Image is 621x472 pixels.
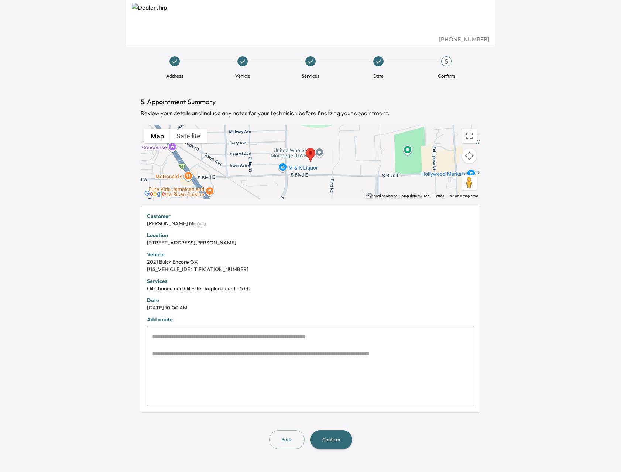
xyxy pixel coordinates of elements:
strong: Vehicle [147,251,165,258]
div: Review your details and include any notes for your technician before finalizing your appointment. [141,109,480,117]
img: Dealership [132,3,489,35]
span: Services [302,72,319,79]
a: Open this area in Google Maps (opens a new window) [143,189,167,199]
span: Vehicle [235,72,250,79]
div: 5 [441,56,452,66]
div: [US_VEHICLE_IDENTIFICATION_NUMBER] [147,266,474,273]
strong: Date [147,297,159,304]
strong: Add a note [147,316,173,323]
button: Drag Pegman onto the map to open Street View [462,175,477,190]
div: [DATE] 10:00 AM [147,304,474,311]
button: Confirm [310,430,352,449]
span: Map data ©2025 [402,194,429,198]
div: 2021 Buick Encore GX [147,258,474,266]
strong: Location [147,232,168,239]
strong: Customer [147,213,171,219]
div: Oil Change and Oil Filter Replacement - 5 Qt [147,285,474,292]
div: [PHONE_NUMBER] [132,35,489,44]
button: Show street map [144,129,170,143]
div: [PERSON_NAME] Marino [147,220,474,227]
button: Keyboard shortcuts [366,194,397,199]
button: Toggle fullscreen view [462,129,477,143]
div: [STREET_ADDRESS][PERSON_NAME] [147,239,474,246]
a: Terms (opens in new tab) [434,194,444,198]
img: Google [143,189,167,199]
button: Map camera controls [462,148,477,163]
span: Confirm [438,72,455,79]
a: Report a map error [449,194,478,198]
span: Date [373,72,384,79]
strong: Services [147,278,167,284]
h1: 5. Appointment Summary [141,97,480,107]
button: Back [269,430,305,449]
span: Address [166,72,183,79]
button: Show satellite imagery [170,129,207,143]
